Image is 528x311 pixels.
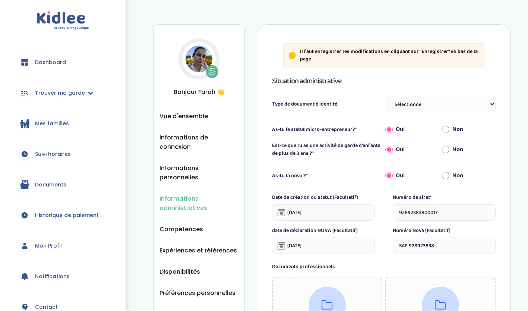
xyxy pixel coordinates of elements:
span: Documents [35,181,66,189]
button: Disponibilités [159,267,200,276]
input: Siret [393,204,496,221]
h3: Situation administrative [272,75,496,87]
input: Date [272,204,375,221]
label: Oui [396,171,405,180]
label: Non [452,171,463,180]
button: Informations administratives [159,194,238,213]
span: Contact [35,303,58,311]
a: Historique de paiement [11,202,114,229]
label: Documents professionnels [272,263,496,271]
label: As-tu la nova ?* [272,172,382,180]
button: Préférences personnelles [159,288,235,298]
span: Mes familles [35,120,69,128]
button: Informations personnelles [159,163,238,182]
span: Notifications [35,273,70,280]
label: Oui [396,145,405,154]
button: Informations de connexion [159,133,238,151]
span: Historique de paiement [35,211,99,219]
label: Non [452,145,463,154]
label: Type de document d'identité [272,100,337,108]
label: Est-ce que tu as une activité de garde d'enfants de plus de 3 ans ?* [272,142,382,157]
button: Vue d'ensemble [159,111,208,121]
span: Trouver ma garde [35,89,85,97]
a: Suivi horaires [11,141,114,167]
a: Dashboard [11,49,114,76]
span: Mon Profil [35,242,62,250]
label: Non [452,125,463,134]
label: Numéro Nova (Facultatif) [393,227,496,235]
span: Bonjour Farah 👋 [159,87,238,97]
a: Trouver ma garde [11,79,114,106]
label: As-tu le statut micro-entrepreneur?* [272,126,382,133]
a: Mon Profil [11,232,114,259]
label: date de déclaration NOVA (Facultatif) [272,227,375,235]
label: Numéro de siret* [393,194,496,201]
span: Suivi horaires [35,150,71,158]
button: Compétences [159,224,203,234]
img: Avatar [186,45,212,72]
a: Documents [11,171,114,198]
a: Mes familles [11,110,114,137]
input: Numéro nova [393,238,496,254]
span: Dashboard [35,59,66,66]
p: Il faut enregistrer tes modifications en cliquant sur "Enregistrer" en bas de la page [300,48,480,63]
input: Date [272,238,375,254]
button: Expériences et références [159,246,237,255]
a: Notifications [11,263,114,290]
label: Oui [396,125,405,134]
img: logo.svg [37,11,89,30]
label: Date de création du statut (Facultatif) [272,194,375,201]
